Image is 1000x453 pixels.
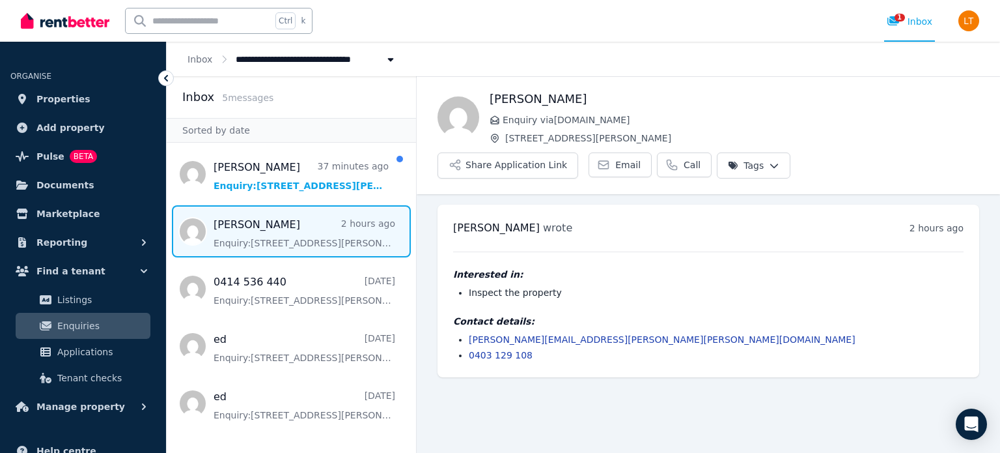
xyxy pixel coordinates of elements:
time: 2 hours ago [910,223,964,233]
a: Email [589,153,652,177]
div: Inbox [887,15,932,28]
a: Listings [16,287,150,313]
span: Properties [36,91,90,107]
span: Ctrl [275,12,296,29]
img: Leanne Taylor [958,10,979,31]
a: Inbox [187,54,212,65]
a: Marketplace [10,201,156,227]
span: Email [615,158,641,171]
a: Applications [16,339,150,365]
span: Find a tenant [36,263,105,279]
span: ORGANISE [10,72,51,81]
span: 1 [895,14,905,22]
span: Documents [36,177,94,193]
button: Manage property [10,394,156,420]
span: Tenant checks [57,370,145,386]
button: Tags [717,153,790,179]
a: ed[DATE]Enquiry:[STREET_ADDRESS][PERSON_NAME]. [214,332,395,364]
span: Add property [36,120,105,136]
a: 0403 129 108 [469,350,533,360]
nav: Breadcrumb [167,42,418,76]
span: Enquiries [57,318,145,334]
span: [PERSON_NAME] [453,222,540,234]
span: wrote [543,222,572,234]
div: Open Intercom Messenger [956,409,987,440]
span: k [301,16,305,26]
a: [PERSON_NAME]37 minutes agoEnquiry:[STREET_ADDRESS][PERSON_NAME]. [214,160,389,192]
span: Pulse [36,149,64,164]
a: Documents [10,172,156,198]
img: RentBetter [21,11,109,31]
button: Share Application Link [437,153,578,179]
span: Call [684,158,701,171]
nav: Message list [167,143,416,435]
a: [PERSON_NAME]2 hours agoEnquiry:[STREET_ADDRESS][PERSON_NAME]. [214,217,395,250]
span: Reporting [36,235,87,250]
div: Sorted by date [167,118,416,143]
span: Marketplace [36,206,100,222]
li: Inspect the property [469,286,964,299]
h4: Contact details: [453,315,964,328]
button: Reporting [10,229,156,256]
span: BETA [70,150,97,163]
a: PulseBETA [10,143,156,169]
h4: Interested in: [453,268,964,281]
a: Call [657,153,712,177]
button: Find a tenant [10,258,156,284]
span: Applications [57,344,145,360]
span: [STREET_ADDRESS][PERSON_NAME] [505,132,979,145]
span: Enquiry via [DOMAIN_NAME] [503,113,979,126]
a: 0414 536 440[DATE]Enquiry:[STREET_ADDRESS][PERSON_NAME]. [214,274,395,307]
a: Tenant checks [16,365,150,391]
img: Victor Ferreira [437,96,479,138]
a: Add property [10,115,156,141]
h1: [PERSON_NAME] [490,90,979,108]
a: Enquiries [16,313,150,339]
a: Properties [10,86,156,112]
a: ed[DATE]Enquiry:[STREET_ADDRESS][PERSON_NAME]. [214,389,395,422]
span: Tags [728,159,764,172]
a: [PERSON_NAME][EMAIL_ADDRESS][PERSON_NAME][PERSON_NAME][DOMAIN_NAME] [469,334,855,345]
span: Listings [57,292,145,308]
span: Manage property [36,399,125,415]
span: 5 message s [222,93,273,103]
h2: Inbox [182,88,214,106]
